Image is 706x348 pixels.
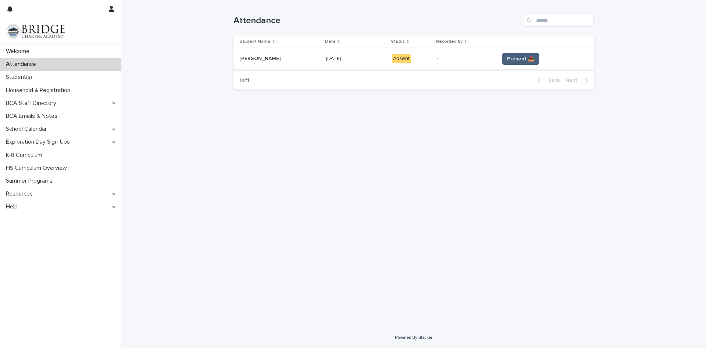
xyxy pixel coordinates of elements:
img: V1C1m3IdTEidaUdm9Hs0 [6,24,65,39]
p: School Calendar [3,126,53,133]
p: HS Curriculum Overview [3,165,73,172]
p: Exploration Day Sign-Ups [3,138,76,145]
p: K-8 Curriculum [3,152,48,159]
span: Present 📥 [507,55,534,63]
button: Present 📥 [502,53,539,65]
div: Absent [392,54,411,63]
p: Summer Programs [3,177,58,184]
p: BCA Staff Directory [3,100,62,107]
tr: [PERSON_NAME][PERSON_NAME] [DATE][DATE] Absent-Present 📥 [233,48,594,70]
button: Back [532,77,563,84]
span: Back [544,78,560,83]
p: BCA Emails & Notes [3,113,63,120]
p: - [437,56,493,62]
p: Help [3,203,24,210]
p: Student(s) [3,74,38,81]
button: Next [563,77,594,84]
span: Next [566,78,582,83]
p: Household & Registration [3,87,76,94]
a: Powered By Stacker [395,335,432,340]
p: Resources [3,190,39,197]
p: Student Name [239,38,271,46]
p: Recorded by [436,38,463,46]
p: Status [391,38,405,46]
p: [DATE] [326,54,343,62]
h1: Attendance [233,15,521,26]
p: Date [325,38,336,46]
p: Attendance [3,61,42,68]
p: 1 of 1 [233,71,255,89]
p: [PERSON_NAME] [239,54,282,62]
input: Search [524,15,594,27]
p: Welcome [3,48,35,55]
